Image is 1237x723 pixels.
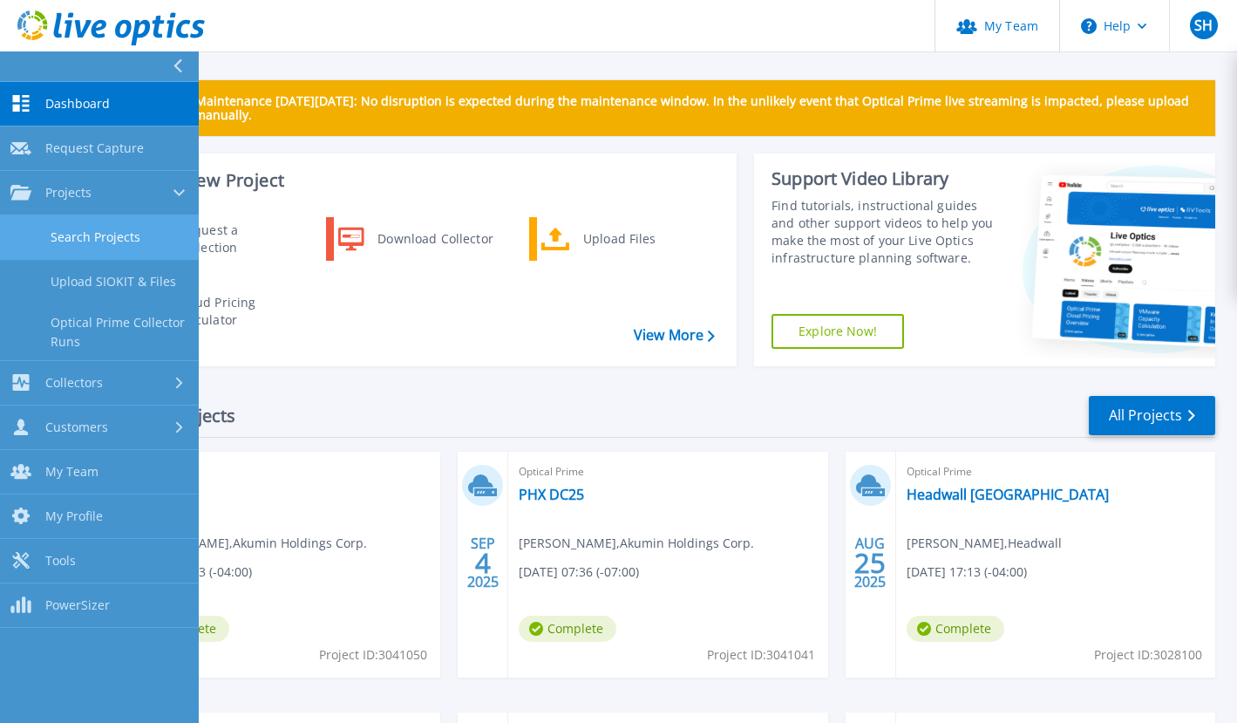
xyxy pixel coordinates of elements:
[907,486,1109,503] a: Headwall [GEOGRAPHIC_DATA]
[168,294,297,329] div: Cloud Pricing Calculator
[45,597,110,613] span: PowerSizer
[319,645,427,665] span: Project ID: 3041050
[907,534,1062,553] span: [PERSON_NAME] , Headwall
[124,171,714,190] h3: Start a New Project
[326,217,505,261] a: Download Collector
[519,462,817,481] span: Optical Prime
[45,140,144,156] span: Request Capture
[771,314,904,349] a: Explore Now!
[1089,396,1215,435] a: All Projects
[1094,645,1202,665] span: Project ID: 3028100
[45,419,108,435] span: Customers
[45,553,76,569] span: Tools
[45,375,103,391] span: Collectors
[170,222,297,256] div: Request a Collection
[707,645,815,665] span: Project ID: 3041041
[529,217,708,261] a: Upload Files
[574,222,703,256] div: Upload Files
[519,486,584,503] a: PHX DC25
[907,616,1004,642] span: Complete
[45,185,92,201] span: Projects
[907,462,1205,481] span: Optical Prime
[634,327,715,344] a: View More
[123,290,302,333] a: Cloud Pricing Calculator
[45,96,110,112] span: Dashboard
[45,464,99,480] span: My Team
[519,534,754,553] span: [PERSON_NAME] , Akumin Holdings Corp.
[369,222,500,256] div: Download Collector
[123,217,302,261] a: Request a Collection
[45,508,103,524] span: My Profile
[907,563,1027,582] span: [DATE] 17:13 (-04:00)
[132,534,367,553] span: [PERSON_NAME] , Akumin Holdings Corp.
[854,556,886,570] span: 25
[771,167,1002,190] div: Support Video Library
[130,94,1201,122] p: Scheduled Maintenance [DATE][DATE]: No disruption is expected during the maintenance window. In t...
[853,531,887,595] div: AUG 2025
[475,556,491,570] span: 4
[132,462,430,481] span: Optical Prime
[519,563,639,582] span: [DATE] 07:36 (-07:00)
[771,197,1002,267] div: Find tutorials, instructional guides and other support videos to help you make the most of your L...
[1194,18,1213,32] span: SH
[519,616,616,642] span: Complete
[466,531,500,595] div: SEP 2025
